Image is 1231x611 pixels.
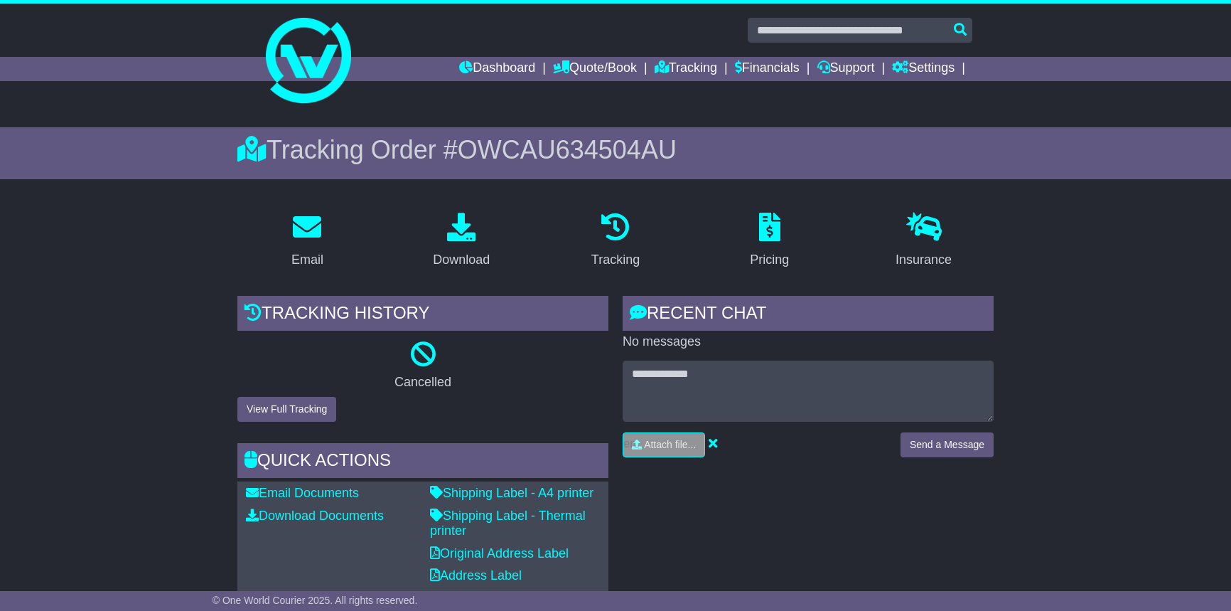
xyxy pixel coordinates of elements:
div: Download [433,250,490,270]
a: Email [282,208,333,275]
div: Tracking [591,250,640,270]
a: Tracking [582,208,649,275]
a: Financials [735,57,800,81]
div: Tracking Order # [237,134,994,165]
div: Pricing [750,250,789,270]
a: Pricing [741,208,798,275]
div: RECENT CHAT [623,296,994,334]
a: Original Address Label [430,546,569,560]
a: Shipping Label - A4 printer [430,486,593,500]
button: View Full Tracking [237,397,336,422]
a: Email Documents [246,486,359,500]
div: Tracking history [237,296,608,334]
a: Insurance [886,208,961,275]
div: Quick Actions [237,443,608,482]
a: Address Label [430,568,522,583]
a: Support [817,57,875,81]
a: Shipping Label - Thermal printer [430,509,586,538]
div: Insurance [896,250,952,270]
span: © One World Courier 2025. All rights reserved. [213,595,418,606]
a: Settings [892,57,955,81]
a: Dashboard [459,57,535,81]
a: Download Documents [246,509,384,523]
p: No messages [623,334,994,350]
span: OWCAU634504AU [458,135,677,164]
a: Tracking [655,57,717,81]
a: Download [424,208,499,275]
div: Email [291,250,323,270]
p: Cancelled [237,375,608,390]
a: Quote/Book [553,57,637,81]
button: Send a Message [901,432,994,457]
